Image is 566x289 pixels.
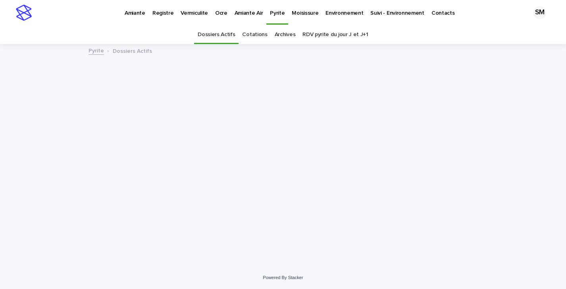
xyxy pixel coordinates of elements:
a: Pyrite [89,46,104,55]
a: Archives [275,25,296,44]
a: Cotations [242,25,267,44]
a: RDV pyrite du jour J et J+1 [302,25,368,44]
a: Powered By Stacker [263,275,303,280]
a: Dossiers Actifs [198,25,235,44]
img: stacker-logo-s-only.png [16,5,32,21]
p: Dossiers Actifs [113,46,152,55]
div: SM [533,6,546,19]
